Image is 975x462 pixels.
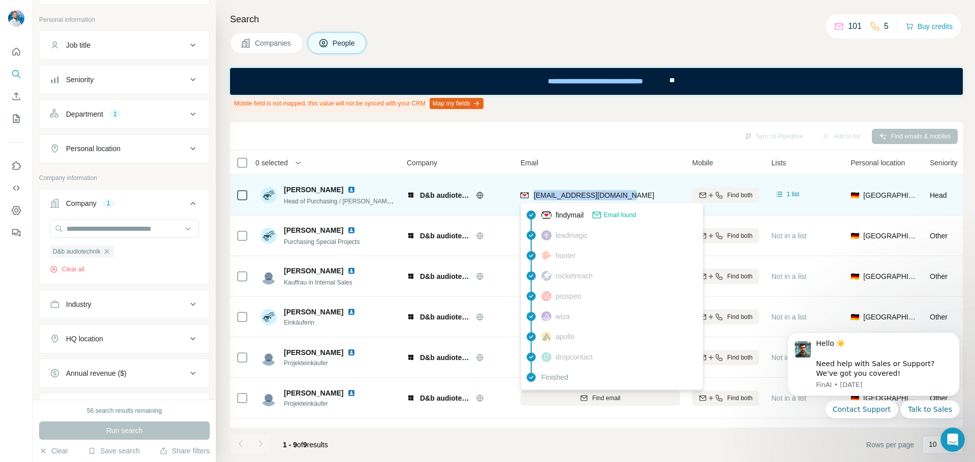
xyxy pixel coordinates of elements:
[284,388,343,398] span: [PERSON_NAME]
[347,267,355,275] img: LinkedIn logo
[541,311,551,322] img: provider wiza logo
[771,353,806,362] span: Not in a list
[771,394,806,402] span: Not in a list
[430,98,483,109] button: Map my fields
[534,191,654,199] span: [EMAIL_ADDRESS][DOMAIN_NAME]
[866,440,914,450] span: Rows per page
[347,348,355,357] img: LinkedIn logo
[66,334,103,344] div: HQ location
[50,265,84,274] button: Clear all
[261,228,277,244] img: Avatar
[39,15,210,24] p: Personal information
[692,269,759,284] button: Find both
[692,350,759,365] button: Find both
[66,198,96,208] div: Company
[863,190,918,200] span: [GEOGRAPHIC_DATA]
[8,224,24,242] button: Feedback
[347,389,355,397] img: LinkedIn logo
[541,230,551,240] img: provider leadmagic logo
[541,352,551,362] img: provider dropcontact logo
[541,372,568,382] span: Finished
[66,368,126,378] div: Annual revenue ($)
[556,352,593,362] span: dropcontact
[40,33,209,57] button: Job title
[863,231,918,241] span: [GEOGRAPHIC_DATA]
[420,393,471,403] span: D&b audiotechnik
[521,158,538,168] span: Email
[772,323,975,424] iframe: Intercom notifications message
[40,361,209,385] button: Annual revenue ($)
[333,38,356,48] span: People
[284,399,360,408] span: Projekteinkäufer
[556,311,570,322] span: wiza
[727,191,753,200] span: Find both
[541,332,551,342] img: provider apollo logo
[40,67,209,92] button: Seniority
[592,394,620,403] span: Find email
[556,251,576,261] span: hunter
[87,406,161,415] div: 56 search results remaining
[420,231,471,241] span: D&b audiotechnik
[930,158,957,168] span: Seniority
[541,291,551,301] img: provider prospeo logo
[230,95,485,112] div: Mobile field is not mapped, this value will not be synced with your CRM
[541,251,551,260] img: provider hunter logo
[940,428,965,452] iframe: Intercom live chat
[40,396,209,420] button: Employees (size)
[407,394,415,402] img: Logo of D&b audiotechnik
[283,441,328,449] span: results
[604,210,636,220] span: Email found
[771,232,806,240] span: Not in a list
[930,313,948,321] span: Other
[284,359,360,368] span: Projekteinkäufer
[929,439,937,449] p: 10
[407,158,437,168] span: Company
[930,191,947,199] span: Head
[283,441,297,449] span: 1 - 9
[8,110,24,128] button: My lists
[407,272,415,280] img: Logo of D&b audiotechnik
[851,271,859,281] span: 🇩🇪
[8,10,24,26] img: Avatar
[261,187,277,203] img: Avatar
[261,309,277,325] img: Avatar
[347,186,355,194] img: LinkedIn logo
[39,173,210,183] p: Company information
[230,68,963,95] iframe: Banner
[771,313,806,321] span: Not in a list
[420,352,471,363] span: D&b audiotechnik
[66,144,120,154] div: Personal location
[930,232,948,240] span: Other
[109,110,121,119] div: 1
[40,102,209,126] button: Department1
[66,40,90,50] div: Job title
[8,87,24,105] button: Enrich CSV
[851,158,905,168] span: Personal location
[692,390,759,406] button: Find both
[284,238,360,245] span: Purchasing Special Projects
[284,347,343,358] span: [PERSON_NAME]
[727,231,753,240] span: Find both
[284,279,352,286] span: Kauffrau in Internal Sales
[521,190,529,200] img: provider findymail logo
[230,12,963,26] h4: Search
[159,446,210,456] button: Share filters
[261,390,277,406] img: Avatar
[727,272,753,281] span: Find both
[556,271,593,281] span: rocketreach
[66,75,93,85] div: Seniority
[255,158,288,168] span: 0 selected
[541,210,551,220] img: provider findymail logo
[8,43,24,61] button: Quick start
[8,201,24,220] button: Dashboard
[40,327,209,351] button: HQ location
[692,309,759,325] button: Find both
